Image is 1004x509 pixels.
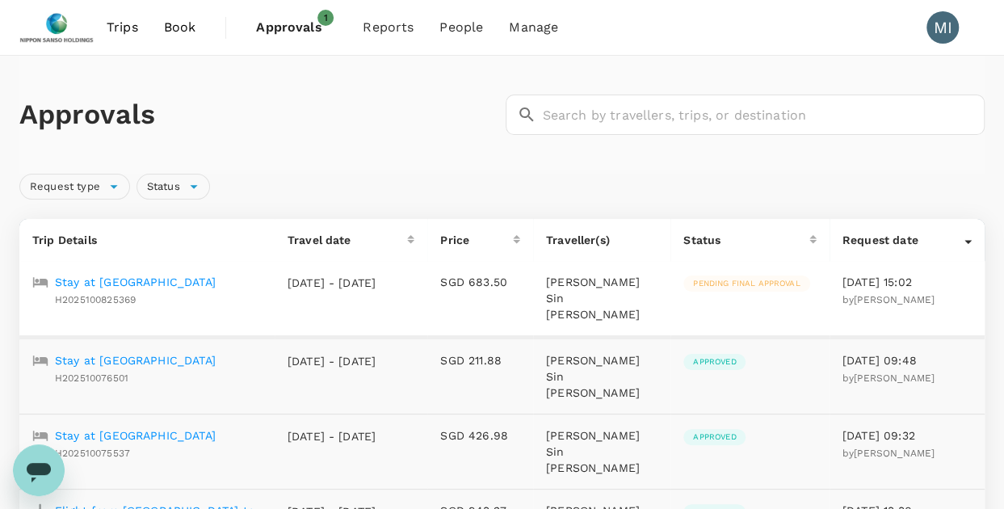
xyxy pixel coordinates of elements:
span: Book [164,18,196,37]
span: H202510076501 [55,372,128,384]
p: Trip Details [32,232,262,248]
p: SGD 683.50 [440,274,520,290]
span: People [439,18,483,37]
p: [PERSON_NAME] Sin [PERSON_NAME] [546,352,657,401]
span: Request type [20,179,110,195]
span: Status [137,179,190,195]
p: Traveller(s) [546,232,657,248]
p: SGD 426.98 [440,427,520,444]
p: [PERSON_NAME] Sin [PERSON_NAME] [546,427,657,476]
div: Status [137,174,210,200]
span: by [842,372,935,384]
p: [DATE] - [DATE] [288,428,376,444]
iframe: メッセージングウィンドウを開くボタン [13,444,65,496]
div: Travel date [288,232,407,248]
a: Stay at [GEOGRAPHIC_DATA] [55,274,216,290]
a: Stay at [GEOGRAPHIC_DATA] [55,427,216,444]
div: Request type [19,174,130,200]
span: Manage [509,18,558,37]
span: Approvals [256,18,337,37]
div: MI [926,11,959,44]
span: Reports [363,18,414,37]
span: Pending final approval [683,278,809,289]
span: [PERSON_NAME] [854,448,935,459]
span: H202510075537 [55,448,130,459]
p: [DATE] 09:48 [842,352,972,368]
p: [DATE] 09:32 [842,427,972,444]
span: Approved [683,431,746,443]
p: SGD 211.88 [440,352,520,368]
p: [PERSON_NAME] Sin [PERSON_NAME] [546,274,657,322]
span: H2025100825369 [55,294,136,305]
img: Nippon Sanso Holdings Singapore Pte Ltd [19,10,94,45]
a: Stay at [GEOGRAPHIC_DATA] [55,352,216,368]
span: Approved [683,356,746,368]
p: [DATE] - [DATE] [288,275,376,291]
input: Search by travellers, trips, or destination [543,95,985,135]
span: by [842,448,935,459]
div: Request date [842,232,964,248]
p: [DATE] 15:02 [842,274,972,290]
span: Trips [107,18,138,37]
span: 1 [317,10,334,26]
span: [PERSON_NAME] [854,294,935,305]
div: Price [440,232,513,248]
p: [DATE] - [DATE] [288,353,376,369]
span: by [842,294,935,305]
h1: Approvals [19,98,499,132]
div: Status [683,232,809,248]
span: [PERSON_NAME] [854,372,935,384]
